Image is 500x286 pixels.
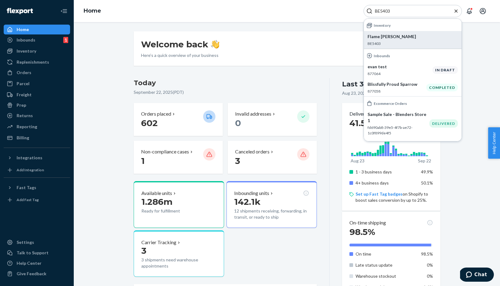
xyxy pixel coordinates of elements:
div: Inventory [17,48,36,54]
button: Invalid addresses 0 [228,103,317,136]
p: Here’s a quick overview of your business [141,52,219,58]
p: Available units [141,190,172,197]
div: Integrations [17,155,42,161]
div: Add Integration [17,167,44,173]
p: Ready for fulfillment [141,208,198,214]
span: 0% [427,262,433,268]
div: DELIVERED [429,119,458,128]
p: 877064 [368,71,432,76]
img: hand-wave emoji [211,40,219,49]
a: Orders [4,68,70,77]
a: Inventory [4,46,70,56]
div: Last 30 days [342,79,387,89]
div: Settings [17,239,34,245]
button: Close Navigation [58,5,70,17]
p: Orders placed [141,110,171,117]
div: Talk to Support [17,250,49,256]
a: Freight [4,90,70,100]
button: Orders placed 602 [134,103,223,136]
span: 98.5% [349,227,375,237]
div: 1 [63,37,68,43]
p: Aug 23 [351,158,364,164]
button: Inbounding units142.1k12 shipments receiving, forwarding, in transit, or ready to ship [226,181,317,228]
span: 49.9% [421,169,433,174]
button: Carrier Tracking33 shipments need warehouse appointments [134,230,224,277]
h6: Ecommerce Orders [374,101,407,105]
p: 877058 [368,89,426,94]
h6: Inventory [374,23,391,27]
iframe: Opens a widget where you can chat to one of our agents [460,268,494,283]
p: Carrier Tracking [141,239,176,246]
img: Flexport logo [7,8,33,14]
p: On-time shipping [349,219,386,226]
div: In draft [432,66,458,74]
div: Orders [17,70,31,76]
p: BE5403 [368,41,458,46]
span: 3 [141,245,146,256]
span: 1.286m [141,197,172,207]
div: Reporting [17,124,37,130]
div: Billing [17,135,29,141]
button: Delivered orders [349,110,390,117]
a: Home [84,7,101,14]
div: Completed [426,84,458,91]
div: Home [17,26,29,33]
p: Sample Sale - Blenders Store 1 [368,111,429,124]
div: Help Center [17,260,41,266]
a: Home [4,25,70,34]
a: Inbounds1 [4,35,70,45]
span: 1 [141,156,145,166]
span: 41.5k [349,118,372,128]
h3: Today [134,78,317,88]
input: Search Input [372,8,448,14]
span: 0% [427,273,433,279]
a: Parcel [4,79,70,89]
p: fd690ab8-39e5-4f7b-ae72-1c0f899de4f5 [368,125,429,135]
button: Canceled orders 3 [228,141,317,174]
div: Fast Tags [17,185,36,191]
a: Set up Fast Tag badges [356,191,403,197]
a: Billing [4,133,70,143]
div: Freight [17,92,32,98]
button: Help Center [488,127,500,159]
div: Give Feedback [17,271,46,277]
p: 1 - 3 business days [356,169,416,175]
p: Aug 23, 2025 - Sep 22, 2025 ( PDT ) [342,90,407,96]
div: Replenishments [17,59,49,65]
span: 142.1k [234,197,261,207]
p: Flame [PERSON_NAME] [368,34,458,40]
button: Available units1.286mReady for fulfillment [134,181,224,228]
div: Add Fast Tag [17,197,39,202]
button: Integrations [4,153,70,163]
a: Settings [4,237,70,247]
p: Non-compliance cases [141,148,189,155]
h1: Welcome back [141,39,219,50]
p: on Shopify to boost sales conversion by up to 25%. [356,191,433,203]
a: Returns [4,111,70,121]
p: Blissfully Proud Sparrow [368,81,426,87]
p: [PERSON_NAME] [364,141,433,147]
a: Add Integration [4,165,70,175]
div: Returns [17,113,33,119]
span: 3 [235,156,240,166]
button: Open account menu [477,5,489,17]
p: Warehouse stockout [356,273,416,279]
span: 50.1% [421,180,433,185]
a: Reporting [4,122,70,132]
svg: Search Icon [366,8,372,14]
button: Close Search [453,8,459,14]
button: Fast Tags [4,183,70,193]
a: Add Fast Tag [4,195,70,205]
span: 602 [141,118,158,128]
ol: breadcrumbs [79,2,106,20]
p: 4+ business days [356,180,416,186]
button: Talk to Support [4,248,70,258]
a: Help Center [4,258,70,268]
p: Inbounding units [234,190,269,197]
button: Give Feedback [4,269,70,279]
div: Inbounds [17,37,35,43]
span: 98.5% [421,251,433,256]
